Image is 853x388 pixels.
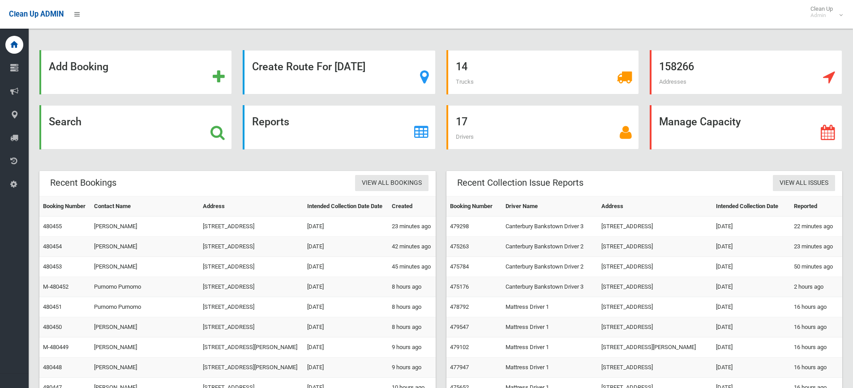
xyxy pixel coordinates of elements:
[450,263,469,270] a: 475784
[304,297,388,317] td: [DATE]
[712,297,790,317] td: [DATE]
[304,358,388,378] td: [DATE]
[598,358,712,378] td: [STREET_ADDRESS]
[450,243,469,250] a: 475263
[199,337,304,358] td: [STREET_ADDRESS][PERSON_NAME]
[388,237,436,257] td: 42 minutes ago
[659,78,686,85] span: Addresses
[598,217,712,237] td: [STREET_ADDRESS]
[502,277,598,297] td: Canterbury Bankstown Driver 3
[43,263,62,270] a: 480453
[304,257,388,277] td: [DATE]
[450,344,469,350] a: 479102
[502,337,598,358] td: Mattress Driver 1
[199,317,304,337] td: [STREET_ADDRESS]
[90,217,199,237] td: [PERSON_NAME]
[773,175,835,192] a: View All Issues
[388,297,436,317] td: 8 hours ago
[39,174,127,192] header: Recent Bookings
[388,358,436,378] td: 9 hours ago
[810,12,833,19] small: Admin
[598,237,712,257] td: [STREET_ADDRESS]
[388,277,436,297] td: 8 hours ago
[39,50,232,94] a: Add Booking
[712,337,790,358] td: [DATE]
[446,196,502,217] th: Booking Number
[502,237,598,257] td: Canterbury Bankstown Driver 2
[304,217,388,237] td: [DATE]
[43,344,69,350] a: M-480449
[446,50,639,94] a: 14 Trucks
[502,217,598,237] td: Canterbury Bankstown Driver 3
[712,237,790,257] td: [DATE]
[43,223,62,230] a: 480455
[90,358,199,378] td: [PERSON_NAME]
[304,337,388,358] td: [DATE]
[456,78,474,85] span: Trucks
[502,317,598,337] td: Mattress Driver 1
[388,317,436,337] td: 8 hours ago
[502,196,598,217] th: Driver Name
[790,196,842,217] th: Reported
[790,317,842,337] td: 16 hours ago
[9,10,64,18] span: Clean Up ADMIN
[712,196,790,217] th: Intended Collection Date
[450,283,469,290] a: 475176
[790,257,842,277] td: 50 minutes ago
[806,5,842,19] span: Clean Up
[90,237,199,257] td: [PERSON_NAME]
[650,105,842,149] a: Manage Capacity
[243,105,435,149] a: Reports
[43,243,62,250] a: 480454
[456,60,467,73] strong: 14
[456,115,467,128] strong: 17
[43,324,62,330] a: 480450
[712,217,790,237] td: [DATE]
[39,196,90,217] th: Booking Number
[90,196,199,217] th: Contact Name
[43,283,69,290] a: M-480452
[90,337,199,358] td: [PERSON_NAME]
[450,324,469,330] a: 479547
[659,60,694,73] strong: 158266
[388,196,436,217] th: Created
[39,105,232,149] a: Search
[388,257,436,277] td: 45 minutes ago
[790,277,842,297] td: 2 hours ago
[598,337,712,358] td: [STREET_ADDRESS][PERSON_NAME]
[90,257,199,277] td: [PERSON_NAME]
[90,297,199,317] td: Purnomo Purnomo
[456,133,474,140] span: Drivers
[598,196,712,217] th: Address
[598,317,712,337] td: [STREET_ADDRESS]
[355,175,429,192] a: View All Bookings
[43,303,62,310] a: 480451
[712,277,790,297] td: [DATE]
[199,277,304,297] td: [STREET_ADDRESS]
[650,50,842,94] a: 158266 Addresses
[43,364,62,371] a: 480448
[712,358,790,378] td: [DATE]
[598,277,712,297] td: [STREET_ADDRESS]
[304,317,388,337] td: [DATE]
[790,237,842,257] td: 23 minutes ago
[659,115,741,128] strong: Manage Capacity
[304,277,388,297] td: [DATE]
[304,196,388,217] th: Intended Collection Date Date
[388,217,436,237] td: 23 minutes ago
[502,358,598,378] td: Mattress Driver 1
[790,358,842,378] td: 16 hours ago
[199,297,304,317] td: [STREET_ADDRESS]
[790,297,842,317] td: 16 hours ago
[388,337,436,358] td: 9 hours ago
[712,317,790,337] td: [DATE]
[598,257,712,277] td: [STREET_ADDRESS]
[90,317,199,337] td: [PERSON_NAME]
[199,257,304,277] td: [STREET_ADDRESS]
[502,297,598,317] td: Mattress Driver 1
[243,50,435,94] a: Create Route For [DATE]
[49,115,81,128] strong: Search
[90,277,199,297] td: Purnomo Purnomo
[502,257,598,277] td: Canterbury Bankstown Driver 2
[598,297,712,317] td: [STREET_ADDRESS]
